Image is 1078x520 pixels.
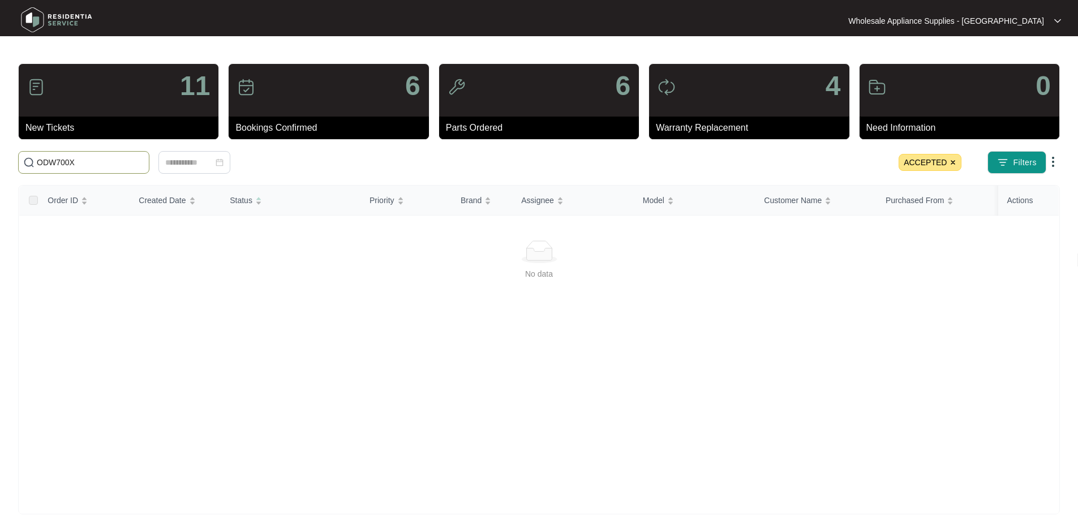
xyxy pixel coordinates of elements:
[658,78,676,96] img: icon
[886,194,944,207] span: Purchased From
[461,194,482,207] span: Brand
[38,186,130,216] th: Order ID
[237,78,255,96] img: icon
[27,78,45,96] img: icon
[1013,157,1037,169] span: Filters
[866,121,1059,135] p: Need Information
[764,194,822,207] span: Customer Name
[877,186,998,216] th: Purchased From
[33,268,1045,280] div: No data
[452,186,512,216] th: Brand
[48,194,78,207] span: Order ID
[23,157,35,168] img: search-icon
[615,72,630,100] p: 6
[230,194,252,207] span: Status
[1046,155,1060,169] img: dropdown arrow
[634,186,755,216] th: Model
[130,186,221,216] th: Created Date
[950,159,956,166] img: close icon
[405,72,420,100] p: 6
[25,121,218,135] p: New Tickets
[1054,18,1061,24] img: dropdown arrow
[868,78,886,96] img: icon
[370,194,394,207] span: Priority
[235,121,428,135] p: Bookings Confirmed
[987,151,1046,174] button: filter iconFilters
[643,194,664,207] span: Model
[1036,72,1051,100] p: 0
[899,154,961,171] span: ACCEPTED
[521,194,554,207] span: Assignee
[997,157,1008,168] img: filter icon
[512,186,634,216] th: Assignee
[446,121,639,135] p: Parts Ordered
[848,15,1044,27] p: Wholesale Appliance Supplies - [GEOGRAPHIC_DATA]
[755,186,877,216] th: Customer Name
[37,156,144,169] input: Search by Order Id, Assignee Name, Customer Name, Brand and Model
[656,121,849,135] p: Warranty Replacement
[998,186,1059,216] th: Actions
[139,194,186,207] span: Created Date
[180,72,210,100] p: 11
[17,3,96,37] img: residentia service logo
[360,186,452,216] th: Priority
[448,78,466,96] img: icon
[826,72,841,100] p: 4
